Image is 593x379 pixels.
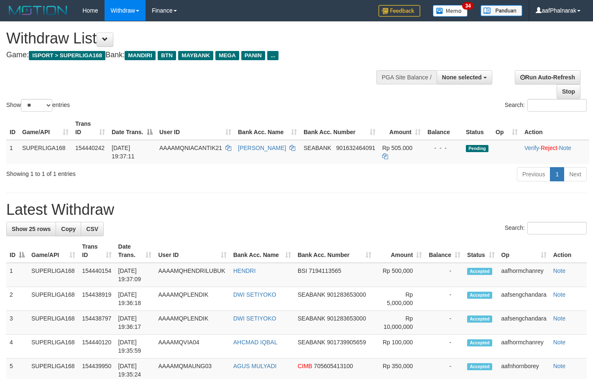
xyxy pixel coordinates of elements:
td: SUPERLIGA168 [28,335,79,359]
img: MOTION_logo.png [6,4,70,17]
td: Rp 500,000 [375,263,426,287]
div: Showing 1 to 1 of 1 entries [6,166,241,178]
span: Copy 7194113565 to clipboard [309,267,341,274]
a: Stop [557,84,580,99]
a: Note [553,339,566,346]
span: 154440242 [75,145,105,151]
span: MEGA [215,51,239,60]
span: SEABANK [298,291,325,298]
label: Search: [505,99,587,112]
span: SEABANK [298,315,325,322]
td: aafsengchandara [498,287,550,311]
th: Status [463,116,492,140]
th: Op: activate to sort column ascending [498,239,550,263]
span: Copy 901739905659 to clipboard [327,339,366,346]
h4: Game: Bank: [6,51,387,59]
span: Copy 901283653000 to clipboard [327,315,366,322]
label: Show entries [6,99,70,112]
a: Show 25 rows [6,222,56,236]
a: Note [559,145,571,151]
span: PANIN [241,51,265,60]
td: 4 [6,335,28,359]
td: Rp 5,000,000 [375,287,426,311]
span: SEABANK [304,145,331,151]
th: User ID: activate to sort column ascending [156,116,235,140]
td: SUPERLIGA168 [28,263,79,287]
a: AHCMAD IQBAL [233,339,278,346]
td: - [425,335,464,359]
a: 1 [550,167,564,181]
a: Note [553,363,566,369]
span: None selected [442,74,482,81]
td: [DATE] 19:36:17 [115,311,155,335]
img: Feedback.jpg [378,5,420,17]
span: Accepted [467,292,492,299]
th: Status: activate to sort column ascending [464,239,498,263]
span: Copy [61,226,76,232]
td: AAAAMQVIA04 [155,335,230,359]
span: Accepted [467,363,492,370]
a: Reject [541,145,557,151]
a: Previous [517,167,550,181]
a: CSV [81,222,104,236]
td: SUPERLIGA168 [28,287,79,311]
span: SEABANK [298,339,325,346]
th: Balance [424,116,463,140]
th: Bank Acc. Number: activate to sort column ascending [300,116,379,140]
select: Showentries [21,99,52,112]
span: Accepted [467,315,492,323]
a: Note [553,291,566,298]
span: AAAAMQNIACANTIK21 [159,145,222,151]
label: Search: [505,222,587,234]
img: Button%20Memo.svg [433,5,468,17]
a: [PERSON_NAME] [238,145,286,151]
th: Bank Acc. Number: activate to sort column ascending [294,239,375,263]
span: ... [267,51,279,60]
th: Trans ID: activate to sort column ascending [79,239,115,263]
td: 2 [6,287,28,311]
img: panduan.png [481,5,522,16]
th: Game/API: activate to sort column ascending [19,116,72,140]
th: Balance: activate to sort column ascending [425,239,464,263]
a: Note [553,315,566,322]
th: Amount: activate to sort column ascending [375,239,426,263]
th: Date Trans.: activate to sort column ascending [115,239,155,263]
th: Action [521,116,589,140]
td: AAAAMQPLENDIK [155,287,230,311]
td: SUPERLIGA168 [28,311,79,335]
td: AAAAMQPLENDIK [155,311,230,335]
td: 154438919 [79,287,115,311]
th: ID: activate to sort column descending [6,239,28,263]
a: DWI SETIYOKO [233,315,276,322]
td: Rp 10,000,000 [375,311,426,335]
h1: Withdraw List [6,30,387,47]
span: Rp 505.000 [382,145,412,151]
td: 1 [6,140,19,164]
th: Trans ID: activate to sort column ascending [72,116,108,140]
th: Amount: activate to sort column ascending [379,116,424,140]
th: Bank Acc. Name: activate to sort column ascending [230,239,294,263]
td: AAAAMQHENDRILUBUK [155,263,230,287]
th: Op: activate to sort column ascending [492,116,521,140]
a: Run Auto-Refresh [515,70,580,84]
th: Action [550,239,587,263]
a: Next [564,167,587,181]
td: SUPERLIGA168 [19,140,72,164]
span: Accepted [467,339,492,346]
input: Search: [527,222,587,234]
td: 154440154 [79,263,115,287]
span: Show 25 rows [12,226,51,232]
span: Copy 901283653000 to clipboard [327,291,366,298]
span: 34 [462,2,473,10]
td: aafhormchanrey [498,263,550,287]
div: - - - [427,144,459,152]
a: HENDRI [233,267,256,274]
td: aafsengchandara [498,311,550,335]
span: BSI [298,267,307,274]
span: Copy 705605413100 to clipboard [314,363,353,369]
span: ISPORT > SUPERLIGA168 [29,51,105,60]
th: ID [6,116,19,140]
span: Accepted [467,268,492,275]
td: 3 [6,311,28,335]
span: Pending [466,145,488,152]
